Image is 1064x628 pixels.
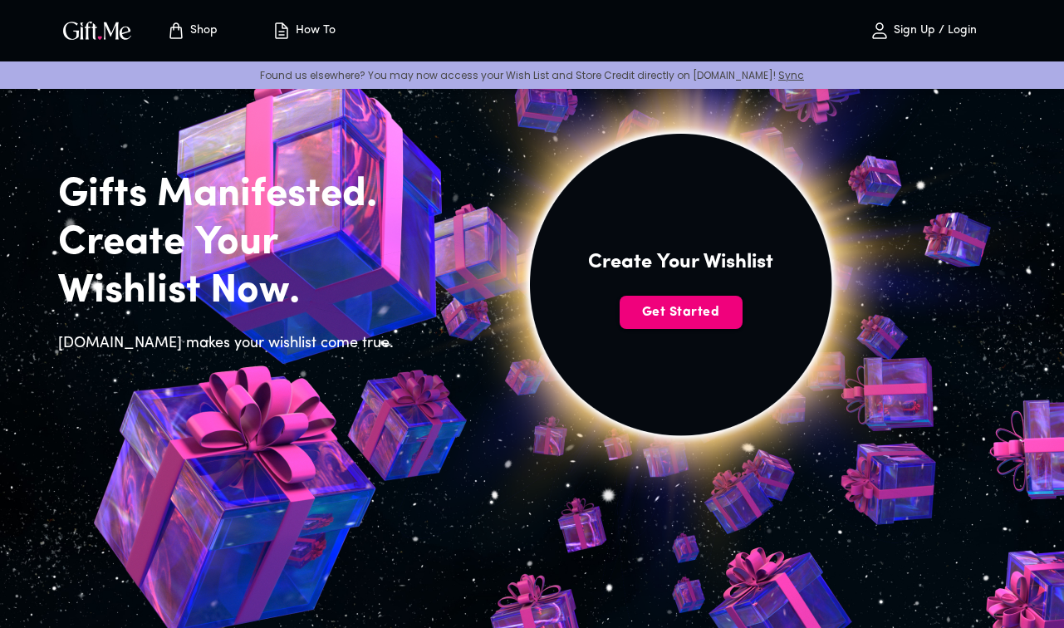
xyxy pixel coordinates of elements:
button: How To [257,4,349,57]
h2: Gifts Manifested. [58,171,404,219]
p: Found us elsewhere? You may now access your Wish List and Store Credit directly on [DOMAIN_NAME]! [13,68,1051,82]
button: Sign Up / Login [840,4,1006,57]
h4: Create Your Wishlist [588,249,773,276]
h2: Wishlist Now. [58,267,404,316]
img: GiftMe Logo [60,18,135,42]
button: Get Started [620,296,743,329]
p: Shop [186,24,218,38]
a: Sync [778,68,804,82]
h2: Create Your [58,219,404,267]
h6: [DOMAIN_NAME] makes your wishlist come true. [58,332,404,356]
button: GiftMe Logo [58,21,136,41]
p: Sign Up / Login [890,24,977,38]
img: how-to.svg [272,21,292,41]
button: Store page [146,4,238,57]
span: Get Started [620,303,743,321]
p: How To [292,24,336,38]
